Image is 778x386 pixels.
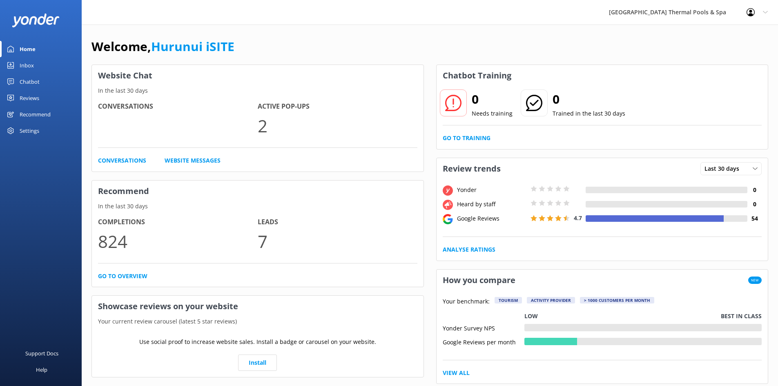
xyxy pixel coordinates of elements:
p: In the last 30 days [92,202,424,211]
a: View All [443,368,470,377]
p: Low [524,312,538,321]
span: Last 30 days [704,164,744,173]
div: Chatbot [20,74,40,90]
div: Google Reviews [455,214,528,223]
h3: How you compare [437,270,522,291]
div: Recommend [20,106,51,123]
h3: Review trends [437,158,507,179]
div: Home [20,41,36,57]
p: Best in class [721,312,762,321]
span: New [748,277,762,284]
p: 824 [98,228,258,255]
div: Help [36,361,47,378]
a: Conversations [98,156,146,165]
p: Use social proof to increase website sales. Install a badge or carousel on your website. [139,337,376,346]
img: yonder-white-logo.png [12,13,59,27]
h4: 0 [747,185,762,194]
h2: 0 [472,89,513,109]
a: Go to Training [443,134,490,143]
p: 2 [258,112,417,139]
div: > 1000 customers per month [580,297,654,303]
p: Your current review carousel (latest 5 star reviews) [92,317,424,326]
h3: Chatbot Training [437,65,517,86]
div: Tourism [495,297,522,303]
h4: Completions [98,217,258,228]
div: Inbox [20,57,34,74]
a: Hurunui iSITE [151,38,234,55]
a: Analyse Ratings [443,245,495,254]
h4: 54 [747,214,762,223]
div: Activity Provider [527,297,575,303]
p: In the last 30 days [92,86,424,95]
a: Go to overview [98,272,147,281]
h2: 0 [553,89,625,109]
h3: Recommend [92,181,424,202]
h1: Welcome, [91,37,234,56]
h4: Leads [258,217,417,228]
h3: Showcase reviews on your website [92,296,424,317]
h4: Active Pop-ups [258,101,417,112]
p: Needs training [472,109,513,118]
p: 7 [258,228,417,255]
p: Trained in the last 30 days [553,109,625,118]
div: Reviews [20,90,39,106]
div: Yonder Survey NPS [443,324,524,331]
h3: Website Chat [92,65,424,86]
a: Website Messages [165,156,221,165]
div: Settings [20,123,39,139]
div: Support Docs [25,345,58,361]
a: Install [238,355,277,371]
p: Your benchmark: [443,297,490,307]
h4: 0 [747,200,762,209]
span: 4.7 [574,214,582,222]
h4: Conversations [98,101,258,112]
div: Heard by staff [455,200,528,209]
div: Google Reviews per month [443,338,524,345]
div: Yonder [455,185,528,194]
